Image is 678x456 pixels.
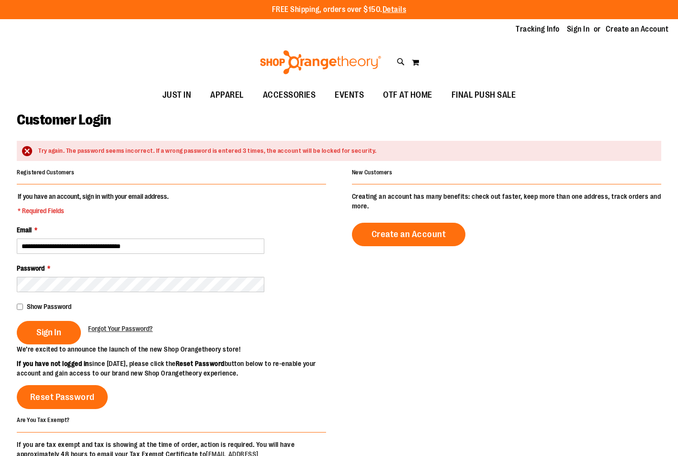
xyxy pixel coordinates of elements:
span: Sign In [36,327,61,338]
a: APPAREL [201,84,253,106]
a: EVENTS [325,84,373,106]
a: OTF AT HOME [373,84,442,106]
a: Details [383,5,407,14]
p: FREE Shipping, orders over $150. [272,4,407,15]
div: Try again. The password seems incorrect. If a wrong password is entered 3 times, the account will... [38,147,652,156]
span: Email [17,226,32,234]
strong: Registered Customers [17,169,74,176]
strong: Reset Password [176,360,225,367]
a: Tracking Info [516,24,560,34]
p: We’re excited to announce the launch of the new Shop Orangetheory store! [17,344,339,354]
span: Reset Password [30,392,95,402]
a: ACCESSORIES [253,84,326,106]
span: * Required Fields [18,206,169,216]
a: FINAL PUSH SALE [442,84,526,106]
span: Create an Account [372,229,446,239]
a: Sign In [567,24,590,34]
strong: Are You Tax Exempt? [17,417,70,423]
span: Customer Login [17,112,111,128]
img: Shop Orangetheory [259,50,383,74]
strong: If you have not logged in [17,360,89,367]
span: Password [17,264,45,272]
a: Create an Account [352,223,466,246]
span: Show Password [27,303,71,310]
span: OTF AT HOME [383,84,432,106]
p: Creating an account has many benefits: check out faster, keep more than one address, track orders... [352,192,661,211]
span: ACCESSORIES [263,84,316,106]
span: EVENTS [335,84,364,106]
a: Reset Password [17,385,108,409]
span: Forgot Your Password? [88,325,153,332]
span: APPAREL [210,84,244,106]
p: since [DATE], please click the button below to re-enable your account and gain access to our bran... [17,359,339,378]
a: Create an Account [606,24,669,34]
span: JUST IN [162,84,192,106]
a: Forgot Your Password? [88,324,153,333]
strong: New Customers [352,169,393,176]
a: JUST IN [153,84,201,106]
span: FINAL PUSH SALE [452,84,516,106]
legend: If you have an account, sign in with your email address. [17,192,169,216]
button: Sign In [17,321,81,344]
